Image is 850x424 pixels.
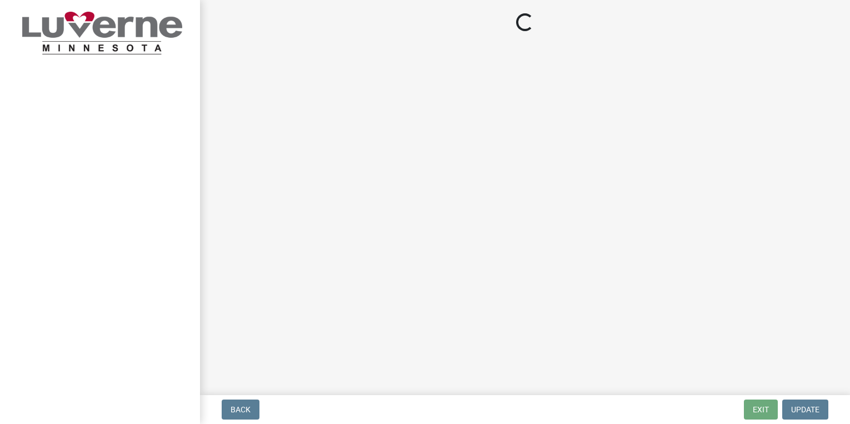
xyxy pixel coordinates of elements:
span: Back [231,405,251,414]
button: Update [782,400,828,420]
span: Update [791,405,819,414]
button: Back [222,400,259,420]
button: Exit [744,400,778,420]
img: City of Luverne, Minnesota [22,12,182,54]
